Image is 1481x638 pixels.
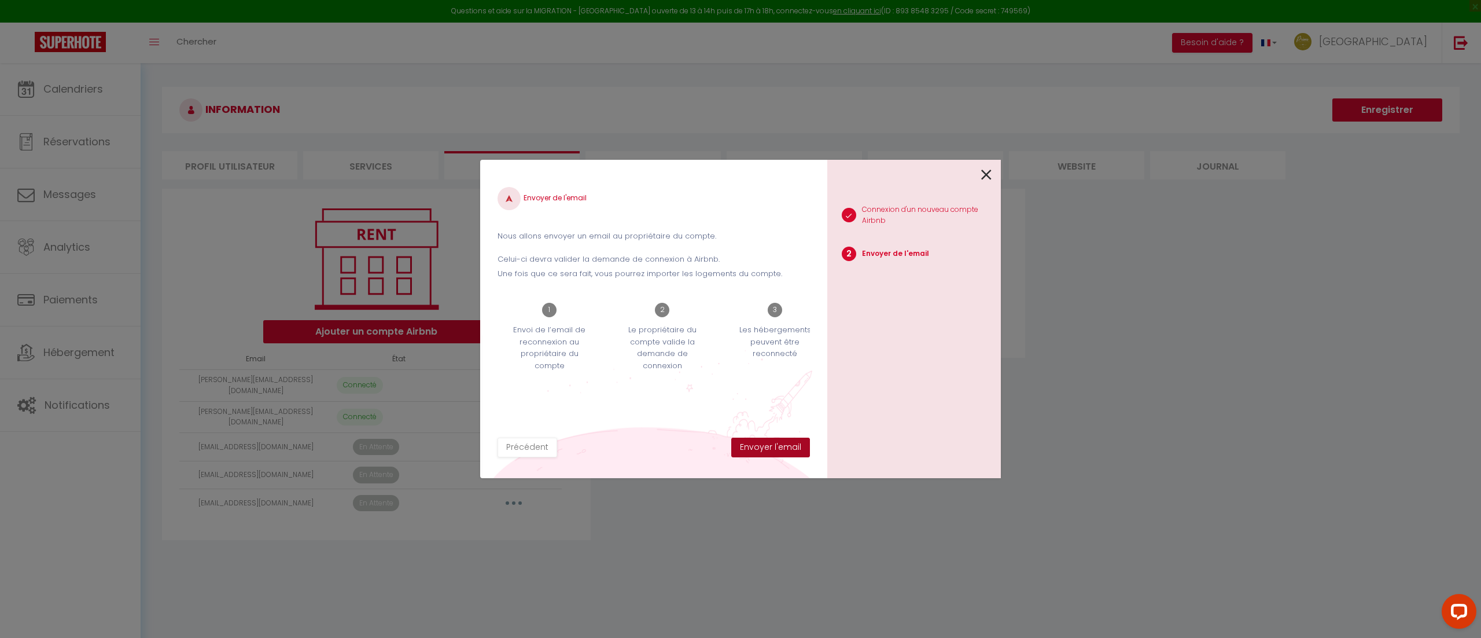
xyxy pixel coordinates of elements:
span: 1 [542,303,557,317]
button: Précédent [498,438,557,457]
iframe: LiveChat chat widget [1432,589,1481,638]
p: Une fois que ce sera fait, vous pourrez importer les logements du compte. [498,268,810,280]
span: 2 [842,247,856,261]
p: Envoyer de l'email [862,248,929,259]
p: Le propriétaire du compte valide la demande de connexion [618,324,707,372]
p: Envoi de l’email de reconnexion au propriétaire du compte [505,324,594,372]
p: Connexion d'un nouveau compte Airbnb [862,204,1001,226]
span: 3 [768,303,782,317]
p: Celui-ci devra valider la demande de connexion à Airbnb. [498,254,810,265]
span: 2 [655,303,669,317]
p: Nous allons envoyer un email au propriétaire du compte. [498,230,810,242]
h4: Envoyer de l'email [498,187,810,210]
p: Les hébergements peuvent être reconnecté [731,324,820,360]
button: Envoyer l'email [731,438,810,457]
